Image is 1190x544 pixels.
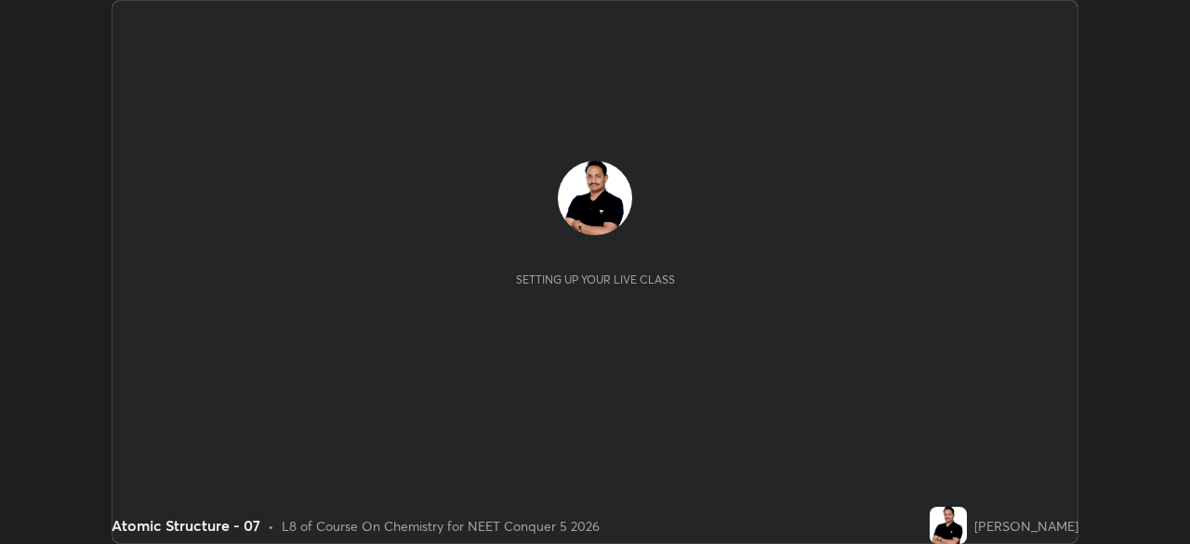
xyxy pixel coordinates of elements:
[268,516,274,536] div: •
[516,272,675,286] div: Setting up your live class
[930,507,967,544] img: f038782568bc4da7bb0aca6a5d33880f.jpg
[282,516,600,536] div: L8 of Course On Chemistry for NEET Conquer 5 2026
[558,161,632,235] img: f038782568bc4da7bb0aca6a5d33880f.jpg
[974,516,1078,536] div: [PERSON_NAME]
[112,514,260,537] div: Atomic Structure - 07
